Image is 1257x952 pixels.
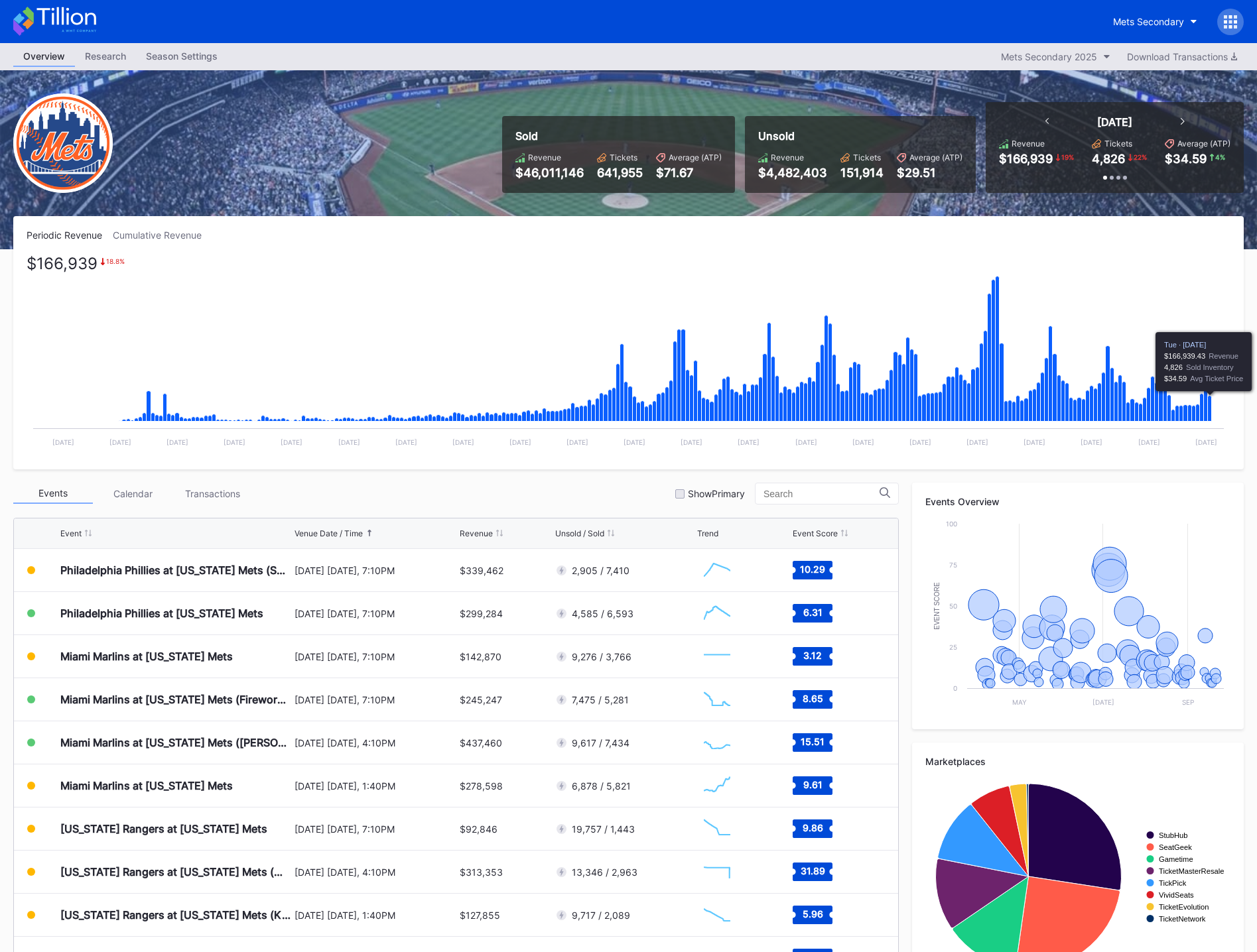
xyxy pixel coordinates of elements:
a: Overview [13,46,75,67]
div: 151,914 [840,166,884,180]
div: [DATE] [DATE], 7:10PM [295,651,456,662]
input: Search [763,489,880,499]
div: Unsold / Sold [555,528,604,538]
text: [DATE] [109,438,131,446]
div: 7,475 / 5,281 [572,694,629,705]
div: [DATE] [DATE], 1:40PM [295,780,456,792]
div: 4 % [1214,152,1226,162]
svg: Chart title [697,812,737,845]
div: Research [75,46,136,66]
text: [DATE] [566,438,588,446]
div: [DATE] [DATE], 7:10PM [295,565,456,576]
div: 641,955 [597,166,643,180]
text: 100 [946,520,957,528]
div: Miami Marlins at [US_STATE] Mets [60,779,233,792]
text: 10.29 [800,564,825,575]
div: Mets Secondary 2025 [1001,51,1097,62]
text: [DATE] [1138,438,1160,446]
div: [US_STATE] Rangers at [US_STATE] Mets (Kids Color-In Lunchbox Giveaway) [60,908,291,922]
text: 6.31 [803,607,822,618]
div: $34.59 [1165,152,1207,166]
div: Average (ATP) [1177,139,1230,149]
text: 8.65 [802,693,823,704]
div: Event [60,528,82,538]
div: Event Score [793,528,838,538]
text: TicketEvolution [1159,903,1209,911]
div: $71.67 [656,166,722,180]
text: Gametime [1159,855,1193,863]
text: TickPick [1159,879,1187,887]
div: $437,460 [460,737,502,748]
div: $166,939 [999,152,1053,166]
text: SeatGeek [1159,843,1192,851]
div: $92,846 [460,823,497,835]
text: [DATE] [281,438,302,446]
text: [DATE] [395,438,417,446]
div: Periodic Revenue [27,229,113,241]
div: $299,284 [460,608,503,619]
text: [DATE] [681,438,702,446]
div: 9,276 / 3,766 [572,651,631,662]
svg: Chart title [27,257,1230,456]
text: VividSeats [1159,891,1194,899]
div: $142,870 [460,651,501,662]
text: [DATE] [509,438,531,446]
svg: Chart title [697,640,737,673]
div: $313,353 [460,866,503,878]
text: [DATE] [624,438,645,446]
div: [DATE] [DATE], 7:10PM [295,694,456,705]
div: 2,905 / 7,410 [572,565,629,576]
a: Research [75,46,136,67]
svg: Chart title [697,726,737,759]
svg: Chart title [697,898,737,931]
div: Sold [515,129,722,143]
text: 50 [949,602,957,610]
div: Events Overview [925,496,1230,507]
div: [DATE] [DATE], 1:40PM [295,910,456,921]
div: [DATE] [1097,115,1132,129]
text: [DATE] [909,438,931,446]
div: [US_STATE] Rangers at [US_STATE] Mets (Mets Alumni Classic/Mrs. Met Taxicab [GEOGRAPHIC_DATA] Giv... [60,865,291,878]
div: Download Transactions [1127,51,1237,62]
text: [DATE] [852,438,874,446]
div: Calendar [93,483,172,504]
div: 4,826 [1092,152,1125,166]
text: 75 [949,561,957,569]
div: Marketplaces [925,756,1230,767]
img: New-York-Mets-Transparent.png [13,93,113,193]
text: [DATE] [738,438,760,446]
div: $166,939 [27,257,98,270]
button: Mets Secondary 2025 [994,48,1117,66]
div: 9,717 / 2,089 [572,910,630,921]
text: TicketMasterResale [1159,867,1224,875]
svg: Chart title [925,517,1230,716]
div: Miami Marlins at [US_STATE] Mets [60,650,233,663]
a: Season Settings [136,46,228,67]
div: 13,346 / 2,963 [572,866,637,878]
div: $278,598 [460,780,503,792]
svg: Chart title [697,855,737,888]
div: Mets Secondary [1113,16,1184,27]
text: [DATE] [1195,438,1217,446]
text: 5.96 [802,908,823,920]
div: Philadelphia Phillies at [US_STATE] Mets (SNY Players Pins Featuring [PERSON_NAME], [PERSON_NAME]... [60,564,291,577]
div: 9,617 / 7,434 [572,737,629,748]
div: Tickets [610,152,637,162]
div: Season Settings [136,46,228,66]
div: Miami Marlins at [US_STATE] Mets ([PERSON_NAME] Giveaway) [60,736,291,749]
div: $245,247 [460,694,502,705]
button: Download Transactions [1120,48,1244,66]
div: $29.51 [897,166,962,180]
div: 4,585 / 6,593 [572,608,633,619]
text: [DATE] [1081,438,1102,446]
text: 31.89 [800,865,825,876]
div: 22 % [1132,152,1148,162]
div: [DATE] [DATE], 7:10PM [295,823,456,835]
text: [DATE] [224,438,245,446]
button: Mets Secondary [1103,9,1207,34]
text: TicketNetwork [1159,915,1206,923]
div: Average (ATP) [909,152,962,162]
text: 9.61 [803,779,822,790]
text: Sep [1182,698,1194,706]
